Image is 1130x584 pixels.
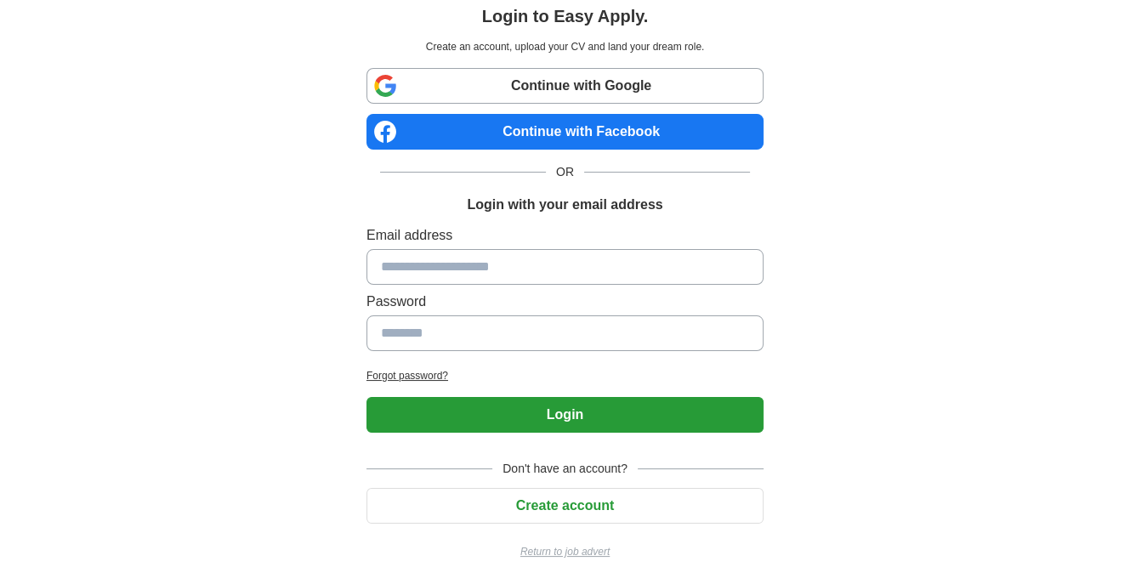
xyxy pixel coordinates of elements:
a: Continue with Facebook [366,114,764,150]
span: Don't have an account? [492,460,638,478]
button: Login [366,397,764,433]
label: Password [366,292,764,312]
a: Forgot password? [366,368,764,383]
p: Create an account, upload your CV and land your dream role. [370,39,760,54]
h1: Login to Easy Apply. [482,3,649,29]
span: OR [546,163,584,181]
a: Create account [366,498,764,513]
h1: Login with your email address [467,195,662,215]
button: Create account [366,488,764,524]
label: Email address [366,225,764,246]
a: Return to job advert [366,544,764,559]
a: Continue with Google [366,68,764,104]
